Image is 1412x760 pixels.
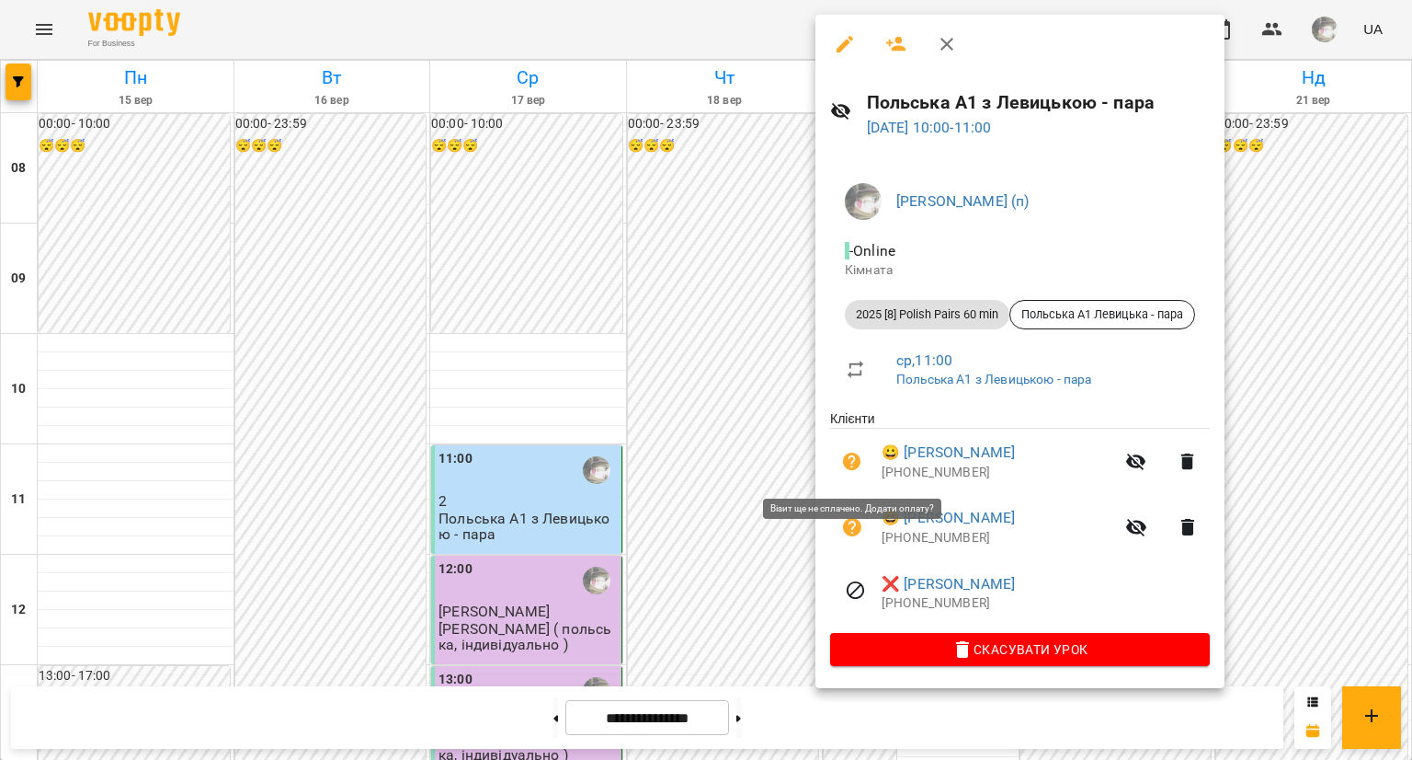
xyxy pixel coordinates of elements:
[896,351,952,369] a: ср , 11:00
[845,306,1009,323] span: 2025 [8] Polish Pairs 60 min
[845,639,1195,661] span: Скасувати Урок
[882,507,1015,529] a: 😀 [PERSON_NAME]
[867,119,992,136] a: [DATE] 10:00-11:00
[882,464,1114,482] p: [PHONE_NUMBER]
[845,580,867,602] svg: Візит скасовано
[882,442,1015,464] a: 😀 [PERSON_NAME]
[896,192,1030,210] a: [PERSON_NAME] (п)
[867,88,1210,117] h6: Польська А1 з Левицькою - пара
[882,594,1210,613] p: [PHONE_NUMBER]
[1009,300,1195,329] div: Польська А1 Левицька - пара
[845,242,899,259] span: - Online
[830,409,1210,633] ul: Клієнти
[830,633,1210,666] button: Скасувати Урок
[882,573,1015,595] a: ❌ [PERSON_NAME]
[845,183,882,220] img: e3906ac1da6b2fc8356eee26edbd6dfe.jpg
[1010,306,1194,323] span: Польська А1 Левицька - пара
[845,261,1195,280] p: Кімната
[896,372,1091,386] a: Польська А1 з Левицькою - пара
[882,529,1114,547] p: [PHONE_NUMBER]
